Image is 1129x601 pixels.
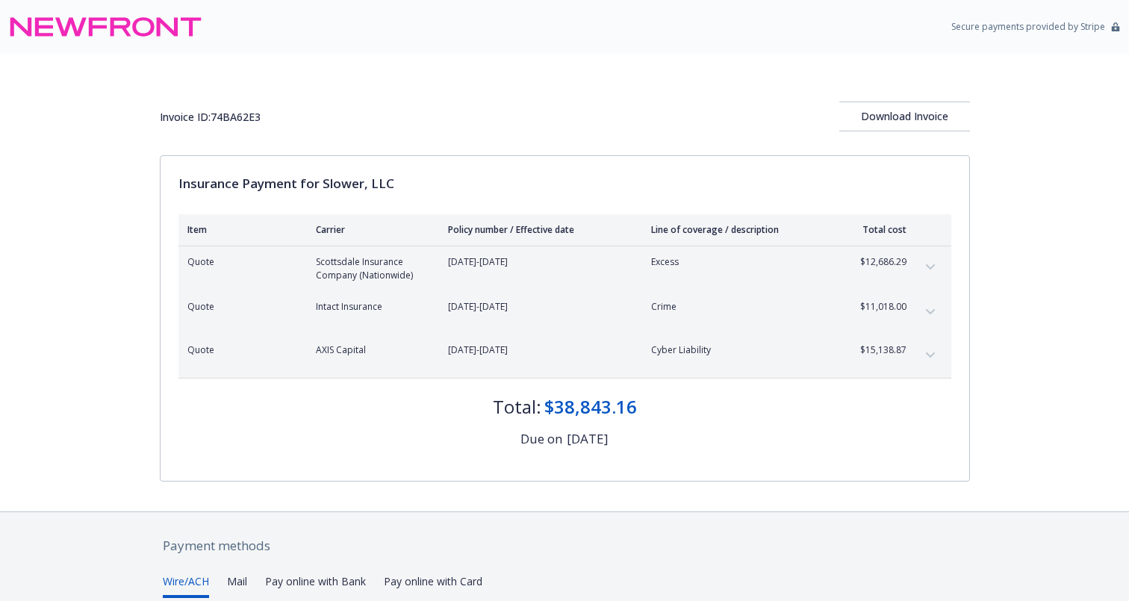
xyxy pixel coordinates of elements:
span: [DATE]-[DATE] [448,343,627,357]
span: $11,018.00 [850,300,906,314]
div: QuoteIntact Insurance[DATE]-[DATE]Crime$11,018.00expand content [178,291,951,334]
span: Intact Insurance [316,300,424,314]
span: Crime [651,300,827,314]
div: $38,843.16 [544,393,637,420]
div: [DATE] [567,429,609,449]
button: Mail [227,573,247,598]
span: [DATE]-[DATE] [448,255,627,269]
button: expand content [918,343,942,367]
button: Pay online with Bank [265,573,366,598]
div: QuoteAXIS Capital[DATE]-[DATE]Cyber Liability$15,138.87expand content [178,334,951,378]
span: Quote [187,255,292,269]
div: Line of coverage / description [651,223,827,237]
button: Wire/ACH [163,573,209,598]
div: Policy number / Effective date [448,223,627,237]
p: Secure payments provided by Stripe [951,20,1105,34]
button: Pay online with Card [384,573,482,598]
div: Insurance Payment for Slower, LLC [178,174,951,193]
div: Item [187,223,292,237]
span: Cyber Liability [651,343,827,357]
span: AXIS Capital [316,343,424,357]
div: Total: [493,393,541,420]
div: Payment methods [163,536,967,555]
span: Quote [187,343,292,357]
div: Invoice ID: 74BA62E3 [160,109,261,125]
div: Total cost [850,223,906,237]
div: Due on [520,429,562,449]
span: Quote [187,300,292,314]
button: Download Invoice [839,102,970,131]
span: $12,686.29 [850,255,906,269]
div: QuoteScottsdale Insurance Company (Nationwide)[DATE]-[DATE]Excess$12,686.29expand content [178,246,951,291]
span: [DATE]-[DATE] [448,300,627,314]
span: Scottsdale Insurance Company (Nationwide) [316,255,424,282]
button: expand content [918,300,942,324]
span: $15,138.87 [850,343,906,357]
button: expand content [918,255,942,279]
span: Excess [651,255,827,269]
div: Carrier [316,223,424,237]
